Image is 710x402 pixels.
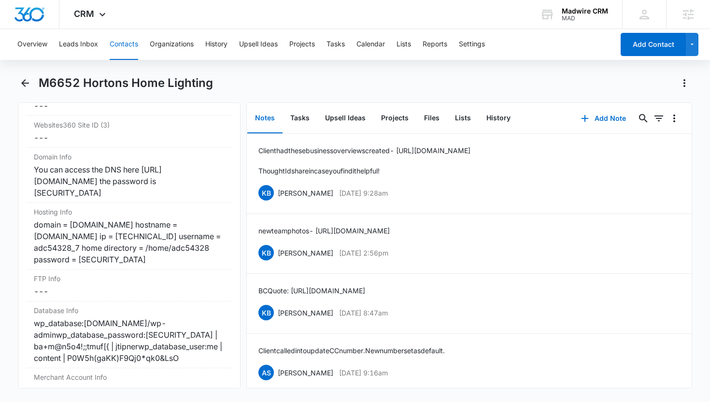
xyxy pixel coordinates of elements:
[74,9,94,19] span: CRM
[205,29,227,60] button: History
[34,372,225,382] label: Merchant Account Info
[459,29,485,60] button: Settings
[283,103,317,133] button: Tasks
[258,185,274,201] span: KB
[651,111,667,126] button: Filters
[34,100,225,112] div: ---
[26,270,233,301] div: FTP Info---
[26,203,233,270] div: Hosting Infodomain = [DOMAIN_NAME] hostname = [DOMAIN_NAME] ip = [TECHNICAL_ID] username = adc543...
[34,207,225,217] label: Hosting Info
[278,368,333,378] p: [PERSON_NAME]
[636,111,651,126] button: Search...
[562,7,608,15] div: account name
[150,29,194,60] button: Organizations
[562,15,608,22] div: account id
[34,317,225,364] div: wp_database:[DOMAIN_NAME]/wp-adminwp_database_password:[SECURITY_DATA] | ba+m@n5o4!;;tmuf[{ | jti...
[289,29,315,60] button: Projects
[34,286,225,297] dd: ---
[34,132,225,144] dd: ---
[59,29,98,60] button: Leads Inbox
[34,273,225,284] label: FTP Info
[34,120,225,130] label: Websites360 Site ID (3)
[339,188,388,198] p: [DATE] 9:28am
[278,188,333,198] p: [PERSON_NAME]
[667,111,682,126] button: Overflow Menu
[258,305,274,320] span: KB
[447,103,479,133] button: Lists
[356,29,385,60] button: Calendar
[247,103,283,133] button: Notes
[39,76,213,90] h1: M6652 Hortons Home Lighting
[479,103,518,133] button: History
[278,308,333,318] p: [PERSON_NAME]
[258,145,470,156] p: Client had these business overviews created - [URL][DOMAIN_NAME]
[34,384,225,396] dd: ---
[339,308,388,318] p: [DATE] 8:47am
[258,166,470,176] p: Thought Id share in case you find it helpful!
[258,245,274,260] span: KB
[327,29,345,60] button: Tasks
[258,345,445,356] p: Client called in to update CCnumber. New number set as default.
[34,164,225,199] div: You can access the DNS here [URL][DOMAIN_NAME] the password is [SECURITY_DATA]
[397,29,411,60] button: Lists
[571,107,636,130] button: Add Note
[677,75,692,91] button: Actions
[17,29,47,60] button: Overview
[26,301,233,368] div: Database Infowp_database:[DOMAIN_NAME]/wp-adminwp_database_password:[SECURITY_DATA] | ba+m@n5o4!;...
[26,368,233,400] div: Merchant Account Info---
[258,226,390,236] p: new team photos - [URL][DOMAIN_NAME]
[621,33,686,56] button: Add Contact
[26,116,233,148] div: Websites360 Site ID (3)---
[416,103,447,133] button: Files
[258,286,365,296] p: BC Quote: [URL][DOMAIN_NAME]
[258,365,274,380] span: AS
[373,103,416,133] button: Projects
[110,29,138,60] button: Contacts
[339,368,388,378] p: [DATE] 9:16am
[34,305,225,316] label: Database Info
[278,248,333,258] p: [PERSON_NAME]
[34,152,225,162] label: Domain Info
[317,103,373,133] button: Upsell Ideas
[18,75,33,91] button: Back
[26,148,233,203] div: Domain InfoYou can access the DNS here [URL][DOMAIN_NAME] the password is [SECURITY_DATA]
[423,29,447,60] button: Reports
[239,29,278,60] button: Upsell Ideas
[34,219,225,265] div: domain = [DOMAIN_NAME] hostname = [DOMAIN_NAME] ip = [TECHNICAL_ID] username = adc54328_7 home di...
[339,248,388,258] p: [DATE] 2:56pm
